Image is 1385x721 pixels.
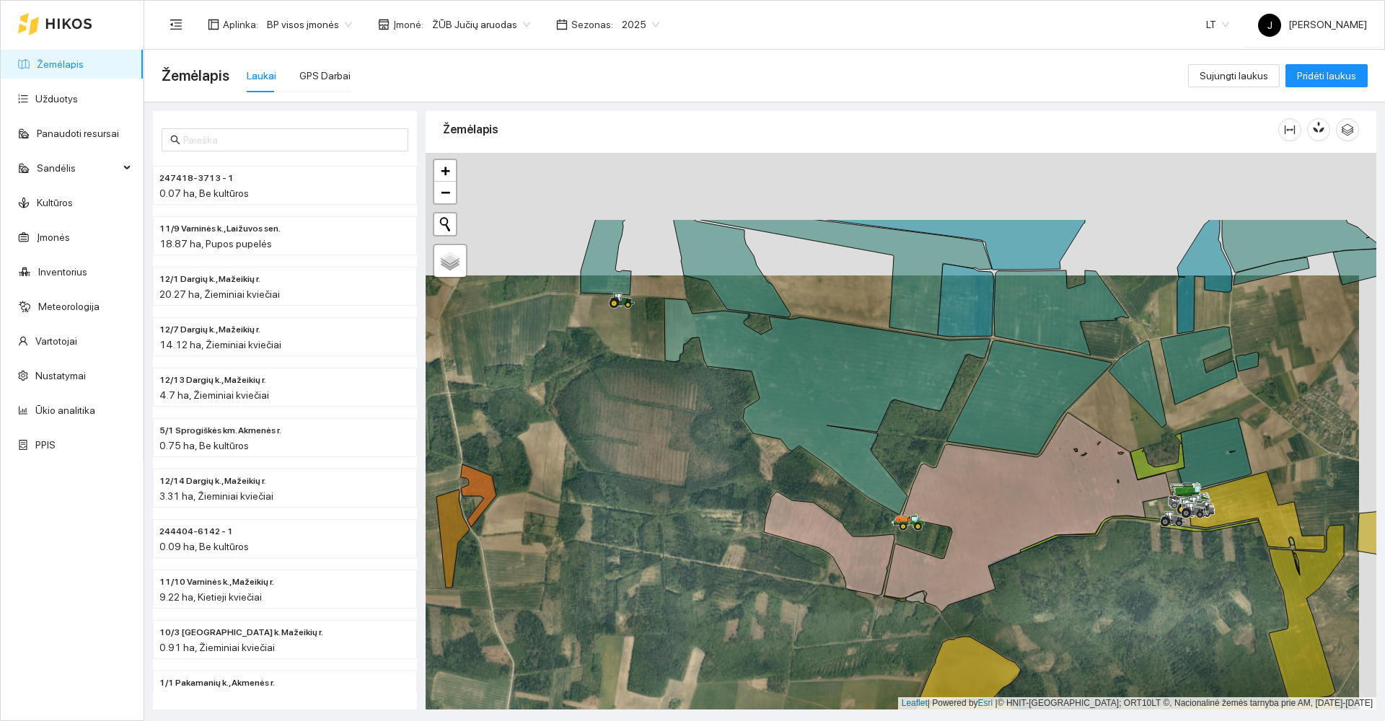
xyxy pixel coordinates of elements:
a: Ūkio analitika [35,404,95,416]
span: Sandėlis [37,154,119,182]
span: Įmonė : [393,17,423,32]
button: Initiate a new search [434,213,456,235]
span: 12/13 Dargių k., Mažeikių r. [159,373,266,387]
span: 11/10 Varninės k., Mažeikių r. [159,575,274,589]
div: GPS Darbai [299,68,351,84]
span: BP visos įmonės [267,14,352,35]
span: − [441,183,450,201]
a: Įmonės [37,231,70,243]
span: 10/3 Kalniškių k. Mažeikių r. [159,626,323,640]
a: Inventorius [38,266,87,278]
span: 0.91 ha, Žieminiai kviečiai [159,642,275,653]
span: 1/1 Pakamanių k., Akmenės r. [159,676,275,690]
span: 244404-6142 - 1 [159,525,233,539]
span: menu-fold [170,18,183,31]
span: column-width [1279,124,1301,136]
span: 4.7 ha, Žieminiai kviečiai [159,389,269,401]
span: Pridėti laukus [1297,68,1356,84]
div: | Powered by © HNIT-[GEOGRAPHIC_DATA]; ORT10LT ©, Nacionalinė žemės tarnyba prie AM, [DATE]-[DATE] [898,697,1376,709]
span: Sujungti laukus [1200,68,1268,84]
span: Sezonas : [571,17,613,32]
a: Zoom in [434,160,456,182]
button: menu-fold [162,10,190,39]
span: 0.09 ha, Be kultūros [159,541,249,552]
span: LT [1206,14,1229,35]
a: Layers [434,245,466,277]
span: 18.87 ha, Pupos pupelės [159,238,272,249]
span: ŽŪB Jučių aruodas [432,14,530,35]
span: 12/14 Dargių k., Mažeikių r. [159,474,266,488]
button: Pridėti laukus [1285,64,1368,87]
span: 0.07 ha, Be kultūros [159,187,249,199]
span: 247418-3713 - 1 [159,172,234,185]
span: Žemėlapis [162,64,229,87]
a: Meteorologija [38,301,100,312]
a: PPIS [35,439,56,451]
span: Aplinka : [223,17,258,32]
span: 3.31 ha, Žieminiai kviečiai [159,490,273,502]
span: 12/1 Dargių k., Mažeikių r. [159,273,260,286]
button: Sujungti laukus [1188,64,1280,87]
a: Esri [978,698,993,708]
span: J [1267,14,1272,37]
button: column-width [1278,118,1301,141]
span: layout [208,19,219,30]
a: Pridėti laukus [1285,70,1368,81]
span: 2025 [622,14,659,35]
a: Žemėlapis [37,58,84,70]
span: 14.12 ha, Žieminiai kviečiai [159,339,281,350]
span: 20.27 ha, Žieminiai kviečiai [159,288,280,300]
span: 5/1 Sprogiškės km. Akmenės r. [159,424,281,438]
span: search [170,135,180,145]
span: 11/9 Varninės k., Laižuvos sen. [159,222,281,236]
div: Žemėlapis [443,109,1278,150]
a: Sujungti laukus [1188,70,1280,81]
a: Užduotys [35,93,78,105]
span: [PERSON_NAME] [1258,19,1367,30]
div: Laukai [247,68,276,84]
span: 0.75 ha, Be kultūros [159,440,249,451]
span: calendar [556,19,568,30]
span: 12/7 Dargių k., Mažeikių r. [159,323,260,337]
span: 9.22 ha, Kietieji kviečiai [159,591,262,603]
input: Paieška [183,132,400,148]
a: Kultūros [37,197,73,208]
a: Panaudoti resursai [37,128,119,139]
span: | [995,698,998,708]
span: + [441,162,450,180]
span: shop [378,19,390,30]
a: Leaflet [902,698,928,708]
a: Vartotojai [35,335,77,347]
a: Nustatymai [35,370,86,381]
a: Zoom out [434,182,456,203]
